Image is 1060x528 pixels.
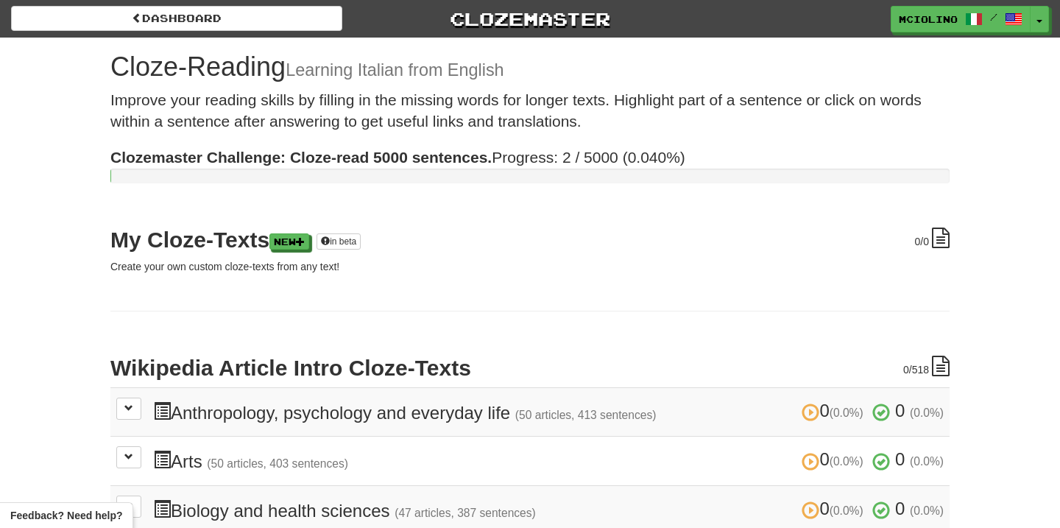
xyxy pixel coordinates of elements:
div: /518 [903,356,950,377]
span: 0 [903,364,909,376]
h3: Arts [153,450,944,471]
span: 0 [802,449,868,469]
a: Dashboard [11,6,342,31]
small: (0.0%) [910,455,944,468]
span: / [990,12,997,22]
span: mciolino [899,13,958,26]
span: 0 [895,449,905,469]
h3: Anthropology, psychology and everyday life [153,401,944,423]
small: (47 articles, 387 sentences) [395,507,536,519]
span: Open feedback widget [10,508,122,523]
h3: Biology and health sciences [153,499,944,521]
div: /0 [915,228,950,249]
span: 0 [802,401,868,420]
small: (50 articles, 413 sentences) [515,409,657,421]
span: 0 [802,499,868,518]
span: 0 [895,401,905,420]
a: mciolino / [891,6,1031,32]
small: (50 articles, 403 sentences) [207,457,348,470]
small: Learning Italian from English [286,60,504,80]
small: (0.0%) [830,406,863,419]
h2: My Cloze-Texts [110,228,950,252]
h2: Wikipedia Article Intro Cloze-Texts [110,356,950,380]
p: Create your own custom cloze-texts from any text! [110,259,950,274]
a: in beta [317,233,361,250]
a: Clozemaster [364,6,696,32]
p: Improve your reading skills by filling in the missing words for longer texts. Highlight part of a... [110,89,950,133]
strong: Clozemaster Challenge: Cloze-read 5000 sentences. [110,149,492,166]
small: (0.0%) [830,455,863,468]
a: New [269,233,309,250]
span: 0 [895,499,905,518]
h1: Cloze-Reading [110,52,950,82]
span: 0 [915,236,921,247]
span: Progress: 2 / 5000 (0.040%) [110,149,685,166]
small: (0.0%) [830,504,863,517]
small: (0.0%) [910,504,944,517]
small: (0.0%) [910,406,944,419]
